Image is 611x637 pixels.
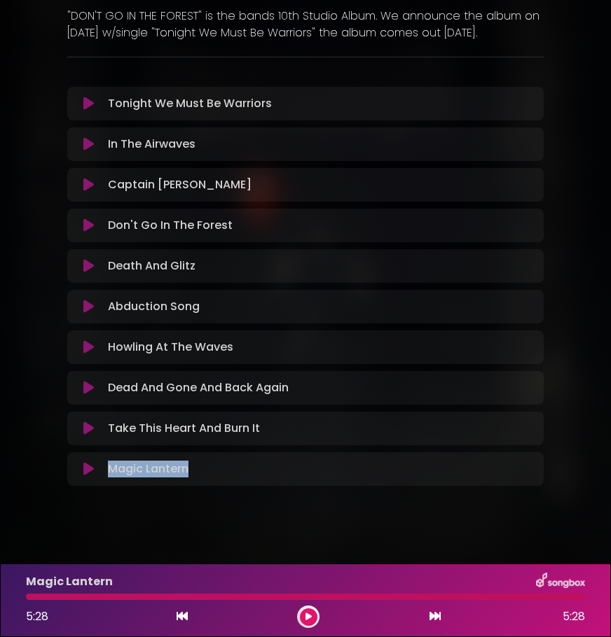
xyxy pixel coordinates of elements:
[67,8,544,41] p: "DON'T GO IN THE FOREST" is the bands 10th Studio Album. We announce the album on [DATE] w/single...
[108,95,272,112] p: Tonight We Must Be Warriors
[108,420,260,437] p: Take This Heart And Burn It
[108,339,233,356] p: Howling At The Waves
[108,136,195,153] p: In The Airwaves
[108,176,252,193] p: Captain [PERSON_NAME]
[108,379,289,396] p: Dead And Gone And Back Again
[108,258,195,274] p: Death And Glitz
[108,217,233,234] p: Don't Go In The Forest
[108,461,188,477] p: Magic Lantern
[108,298,200,315] p: Abduction Song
